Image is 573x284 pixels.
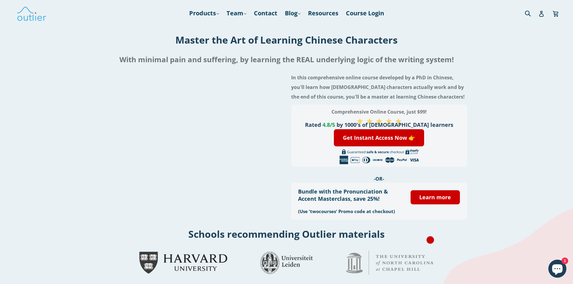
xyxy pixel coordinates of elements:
[334,129,424,146] a: Get Instant Access Now 👉
[374,176,384,182] span: -OR-
[251,8,280,19] a: Contact
[106,70,282,169] iframe: Embedded Youtube Video
[17,5,47,22] img: Outlier Linguistics
[298,188,402,202] h3: Bundle with the Pronunciation & Accent Masterclass, save 25%!
[282,8,303,19] a: Blog
[305,121,321,128] span: Rated
[411,190,460,204] a: Learn more
[298,107,460,117] h3: Comprehensive Online Course, just $99!
[322,121,335,128] span: 4.8/5
[356,115,402,127] span: ★ ★ ★ ★ ★
[343,8,387,19] a: Course Login
[523,7,540,19] input: Search
[291,73,467,102] h4: In this comprehensive online course developed by a PhD in Chinese, you'll learn how [DEMOGRAPHIC_...
[337,121,453,128] span: by 1000's of [DEMOGRAPHIC_DATA] learners
[223,8,249,19] a: Team
[298,208,402,214] h3: (Use 'twocourses' Promo code at checkout)
[305,8,341,19] a: Resources
[547,260,568,279] inbox-online-store-chat: Shopify online store chat
[186,8,222,19] a: Products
